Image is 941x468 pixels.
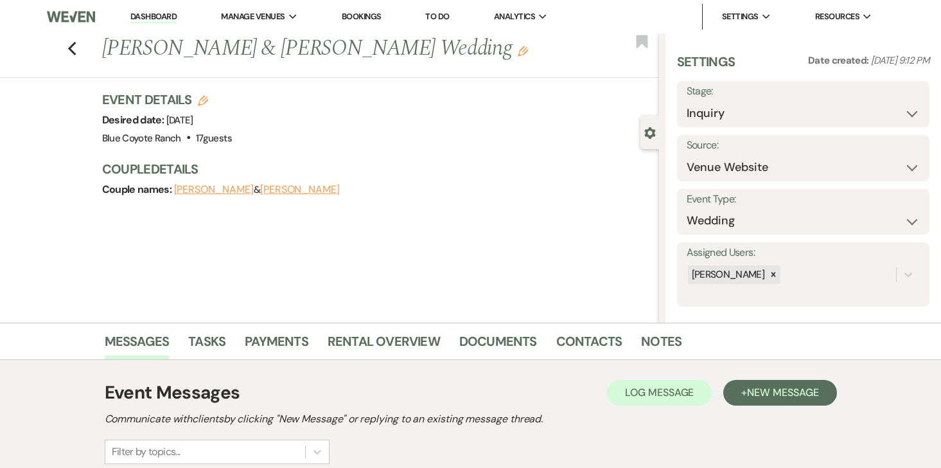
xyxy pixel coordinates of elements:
span: Blue Coyote Ranch [102,132,181,145]
label: Assigned Users: [687,244,920,262]
a: Dashboard [130,11,177,23]
a: Contacts [556,331,622,359]
span: [DATE] 9:12 PM [871,54,929,67]
span: Couple names: [102,183,174,196]
button: +New Message [723,380,836,406]
h3: Event Details [102,91,232,109]
div: [PERSON_NAME] [688,265,767,284]
label: Source: [687,136,920,155]
button: Close lead details [644,126,656,138]
h1: Event Messages [105,379,240,406]
span: New Message [747,386,818,399]
h3: Settings [677,53,735,81]
h3: Couple Details [102,160,646,178]
label: Stage: [687,82,920,101]
span: Desired date: [102,113,166,127]
span: Analytics [494,10,535,23]
span: Date created: [808,54,871,67]
button: Edit [518,45,528,57]
span: Manage Venues [221,10,285,23]
span: 17 guests [196,132,232,145]
a: Messages [105,331,170,359]
a: Documents [459,331,537,359]
a: Notes [641,331,682,359]
span: Resources [815,10,859,23]
div: Filter by topics... [112,444,180,460]
button: Log Message [607,380,712,406]
a: Bookings [342,11,382,22]
h2: Communicate with clients by clicking "New Message" or replying to an existing message thread. [105,411,837,427]
button: [PERSON_NAME] [174,184,254,195]
span: Settings [722,10,759,23]
a: Rental Overview [328,331,440,359]
img: Weven Logo [47,3,95,30]
a: To Do [425,11,449,22]
h1: [PERSON_NAME] & [PERSON_NAME] Wedding [102,33,543,64]
a: Payments [245,331,308,359]
label: Event Type: [687,190,920,209]
span: & [174,183,340,196]
a: Tasks [188,331,225,359]
span: Log Message [625,386,694,399]
button: [PERSON_NAME] [260,184,340,195]
span: [DATE] [166,114,193,127]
